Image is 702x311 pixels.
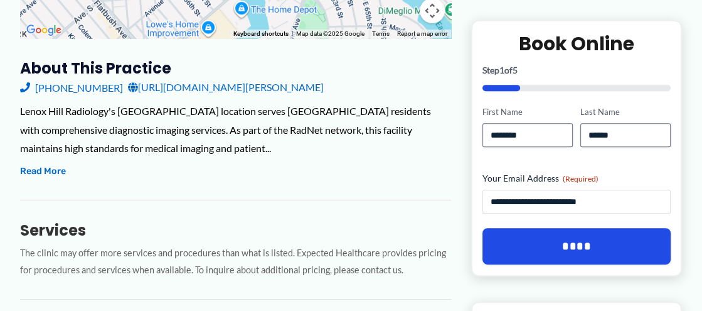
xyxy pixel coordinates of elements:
[482,66,671,75] p: Step of
[20,164,66,179] button: Read More
[23,22,65,38] a: Open this area in Google Maps (opens a new window)
[482,106,573,118] label: First Name
[23,22,65,38] img: Google
[372,30,390,37] a: Terms
[20,221,451,240] h3: Services
[20,78,123,97] a: [PHONE_NUMBER]
[20,58,451,78] h3: About this practice
[482,172,671,185] label: Your Email Address
[513,65,518,75] span: 5
[296,30,364,37] span: Map data ©2025 Google
[499,65,504,75] span: 1
[20,102,451,158] div: Lenox Hill Radiology's [GEOGRAPHIC_DATA] location serves [GEOGRAPHIC_DATA] residents with compreh...
[128,78,324,97] a: [URL][DOMAIN_NAME][PERSON_NAME]
[482,31,671,56] h2: Book Online
[580,106,671,118] label: Last Name
[563,174,598,183] span: (Required)
[397,30,447,37] a: Report a map error
[233,30,289,38] button: Keyboard shortcuts
[20,245,451,279] p: The clinic may offer more services and procedures than what is listed. Expected Healthcare provid...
